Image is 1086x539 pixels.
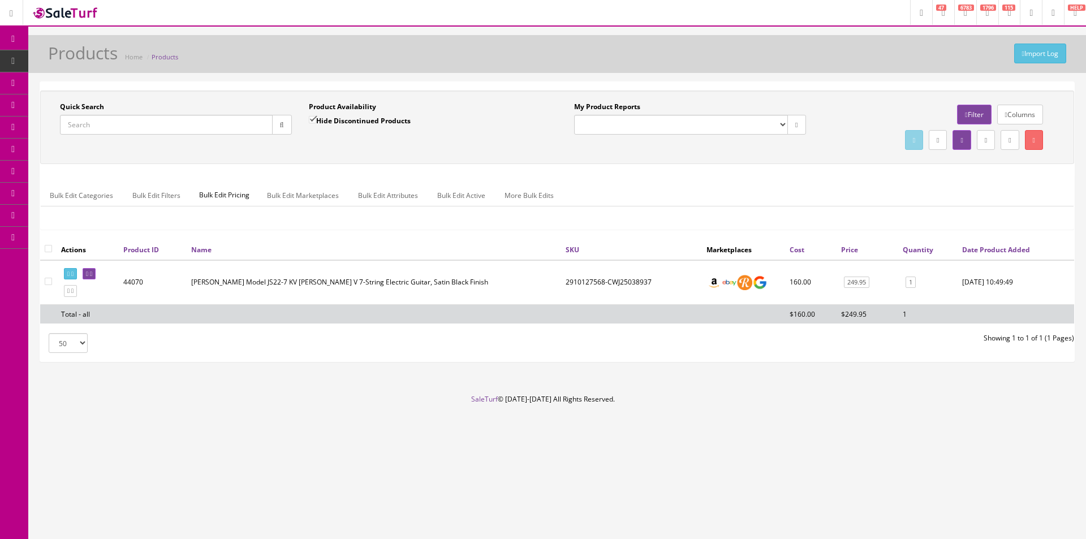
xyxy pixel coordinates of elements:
img: reverb [737,275,752,290]
a: Import Log [1014,44,1066,63]
img: amazon [706,275,722,290]
a: Bulk Edit Filters [123,184,189,206]
label: Quick Search [60,102,104,112]
a: Bulk Edit Active [428,184,494,206]
a: Columns [997,105,1043,124]
span: HELP [1068,5,1085,11]
label: My Product Reports [574,102,640,112]
a: SKU [566,245,579,255]
a: Price [841,245,858,255]
div: Showing 1 to 1 of 1 (1 Pages) [557,333,1083,343]
span: 6783 [958,5,974,11]
td: 44070 [119,260,187,305]
a: Products [152,53,178,61]
a: 249.95 [844,277,869,288]
img: google_shopping [752,275,768,290]
a: Bulk Edit Attributes [349,184,427,206]
td: 160.00 [785,260,837,305]
td: 2910127568-CWJ25038937 [561,260,702,305]
td: 1 [898,304,958,324]
th: Marketplaces [702,239,785,260]
a: Product ID [123,245,159,255]
td: Total - all [57,304,119,324]
label: Product Availability [309,102,376,112]
input: Search [60,115,273,135]
td: 2025-09-26 10:49:49 [958,260,1074,305]
a: SaleTurf [471,394,498,404]
span: Bulk Edit Pricing [191,184,258,206]
label: Hide Discontinued Products [309,115,411,126]
a: Name [191,245,212,255]
img: SaleTurf [32,5,100,20]
a: Date Product Added [962,245,1030,255]
th: Actions [57,239,119,260]
a: Bulk Edit Marketplaces [258,184,348,206]
td: $160.00 [785,304,837,324]
h1: Products [48,44,118,62]
span: 1796 [980,5,996,11]
td: Jackson Model JS22-7 KV HT King V 7-String Electric Guitar, Satin Black Finish [187,260,561,305]
span: 115 [1002,5,1015,11]
input: Hide Discontinued Products [309,116,316,123]
td: $249.95 [837,304,898,324]
a: Filter [957,105,991,124]
a: 1 [906,277,916,288]
a: Cost [790,245,804,255]
a: More Bulk Edits [495,184,563,206]
a: Bulk Edit Categories [41,184,122,206]
img: ebay [722,275,737,290]
span: 47 [936,5,946,11]
a: Quantity [903,245,933,255]
a: Home [125,53,143,61]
